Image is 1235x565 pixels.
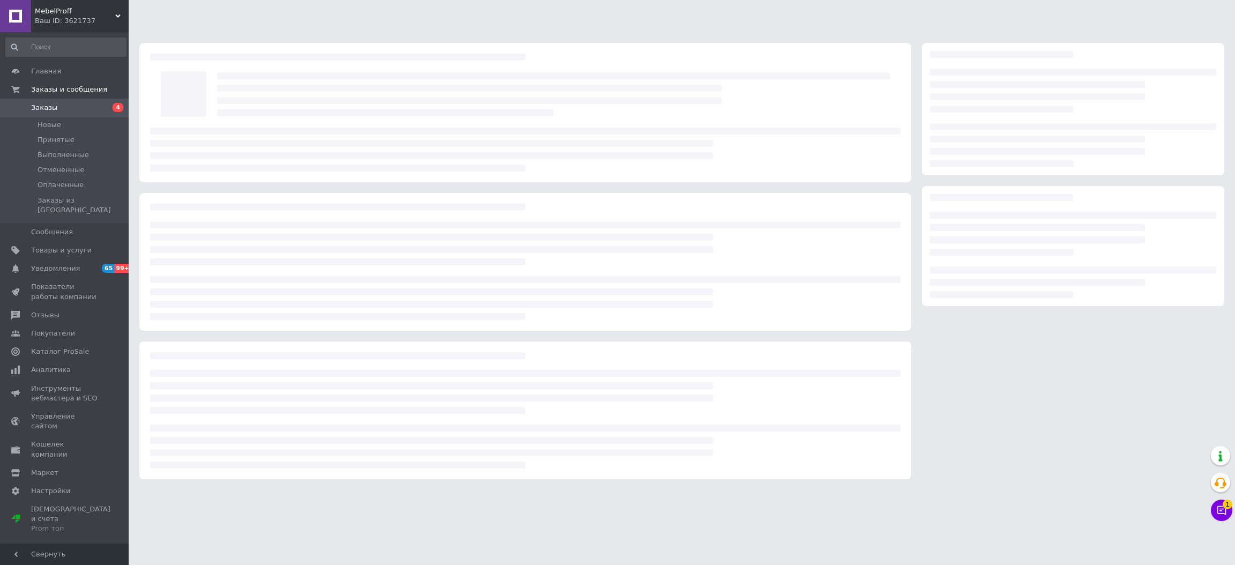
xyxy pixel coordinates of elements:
button: Чат с покупателем1 [1211,500,1232,521]
span: 4 [113,103,123,112]
span: Главная [31,66,61,76]
div: Ваш ID: 3621737 [35,16,129,26]
span: Показатели работы компании [31,282,99,301]
span: Выполненные [38,150,89,160]
span: Оплаченные [38,180,84,190]
span: Отзывы [31,310,59,320]
span: 1 [1223,500,1232,509]
span: Уведомления [31,264,80,273]
span: Каталог ProSale [31,347,89,356]
span: Настройки [31,486,70,496]
span: Отмененные [38,165,84,175]
span: Покупатели [31,329,75,338]
input: Поиск [5,38,127,57]
span: Заказы [31,103,57,113]
span: Инструменты вебмастера и SEO [31,384,99,403]
span: Заказы и сообщения [31,85,107,94]
span: Заказы из [GEOGRAPHIC_DATA] [38,196,125,215]
span: 99+ [114,264,132,273]
span: Управление сайтом [31,412,99,431]
span: Кошелек компании [31,440,99,459]
span: 65 [102,264,114,273]
span: Новые [38,120,61,130]
span: Маркет [31,468,58,478]
span: MebelProff [35,6,115,16]
span: Принятые [38,135,75,145]
span: [DEMOGRAPHIC_DATA] и счета [31,504,110,534]
span: Сообщения [31,227,73,237]
div: Prom топ [31,524,110,533]
span: Аналитика [31,365,71,375]
span: Товары и услуги [31,246,92,255]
